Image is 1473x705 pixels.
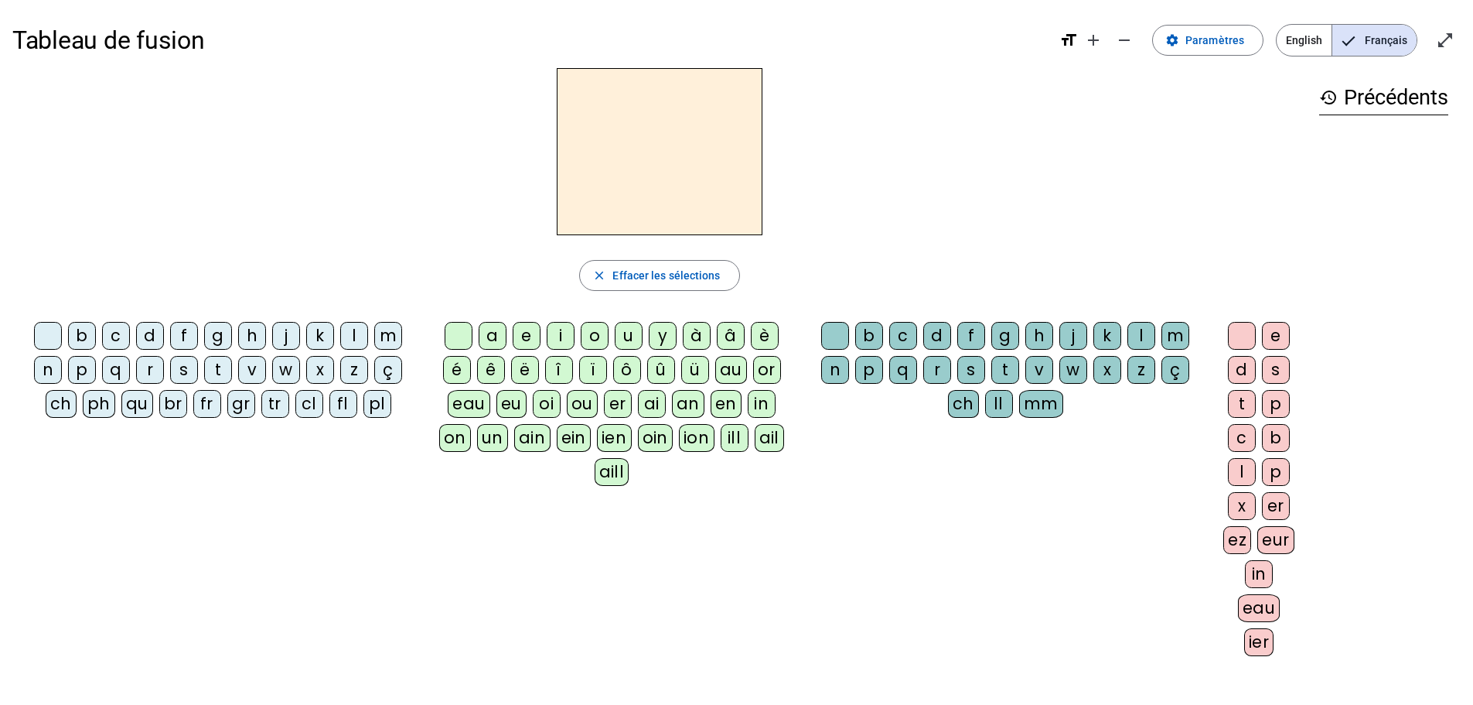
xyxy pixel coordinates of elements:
div: r [923,356,951,384]
mat-icon: settings [1165,33,1179,47]
button: Augmenter la taille de la police [1078,25,1109,56]
div: fl [329,390,357,418]
div: in [748,390,776,418]
div: ë [511,356,539,384]
div: g [204,322,232,350]
div: cl [295,390,323,418]
div: ç [374,356,402,384]
div: d [923,322,951,350]
div: eur [1257,526,1294,554]
div: k [1093,322,1121,350]
div: ç [1161,356,1189,384]
div: ail [755,424,785,452]
button: Entrer en plein écran [1430,25,1461,56]
div: t [1228,390,1256,418]
div: z [1127,356,1155,384]
div: au [715,356,747,384]
div: f [957,322,985,350]
div: mm [1019,390,1063,418]
div: v [1025,356,1053,384]
div: en [711,390,742,418]
div: ain [514,424,551,452]
div: ill [721,424,748,452]
div: l [1127,322,1155,350]
div: eu [496,390,527,418]
div: n [821,356,849,384]
div: t [204,356,232,384]
div: er [604,390,632,418]
div: eau [1238,594,1280,622]
div: o [581,322,609,350]
div: a [479,322,506,350]
div: x [1228,492,1256,520]
div: c [1228,424,1256,452]
div: b [855,322,883,350]
div: û [647,356,675,384]
mat-icon: close [592,269,606,282]
div: ch [948,390,979,418]
div: k [306,322,334,350]
div: ez [1223,526,1251,554]
div: x [306,356,334,384]
div: x [1093,356,1121,384]
div: d [1228,356,1256,384]
span: English [1277,25,1331,56]
div: m [374,322,402,350]
div: è [751,322,779,350]
div: w [1059,356,1087,384]
div: in [1245,560,1273,588]
div: or [753,356,781,384]
div: s [1262,356,1290,384]
div: f [170,322,198,350]
div: ü [681,356,709,384]
div: un [477,424,508,452]
div: q [102,356,130,384]
span: Français [1332,25,1417,56]
div: s [170,356,198,384]
div: q [889,356,917,384]
div: m [1161,322,1189,350]
button: Effacer les sélections [579,260,739,291]
div: é [443,356,471,384]
div: j [272,322,300,350]
div: j [1059,322,1087,350]
div: c [889,322,917,350]
div: ein [557,424,592,452]
div: eau [448,390,490,418]
div: on [439,424,471,452]
div: er [1262,492,1290,520]
div: ô [613,356,641,384]
div: à [683,322,711,350]
div: c [102,322,130,350]
button: Paramètres [1152,25,1263,56]
div: aill [595,458,629,486]
div: gr [227,390,255,418]
div: d [136,322,164,350]
div: ll [985,390,1013,418]
div: l [340,322,368,350]
div: ien [597,424,632,452]
div: ion [679,424,714,452]
div: p [855,356,883,384]
div: l [1228,458,1256,486]
div: y [649,322,677,350]
div: ch [46,390,77,418]
div: e [513,322,540,350]
div: p [1262,390,1290,418]
div: ai [638,390,666,418]
div: h [238,322,266,350]
div: v [238,356,266,384]
div: an [672,390,704,418]
mat-button-toggle-group: Language selection [1276,24,1417,56]
div: z [340,356,368,384]
div: h [1025,322,1053,350]
div: qu [121,390,153,418]
div: oi [533,390,561,418]
div: fr [193,390,221,418]
div: r [136,356,164,384]
mat-icon: history [1319,88,1338,107]
button: Diminuer la taille de la police [1109,25,1140,56]
h3: Précédents [1319,80,1448,115]
div: oin [638,424,673,452]
div: b [68,322,96,350]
